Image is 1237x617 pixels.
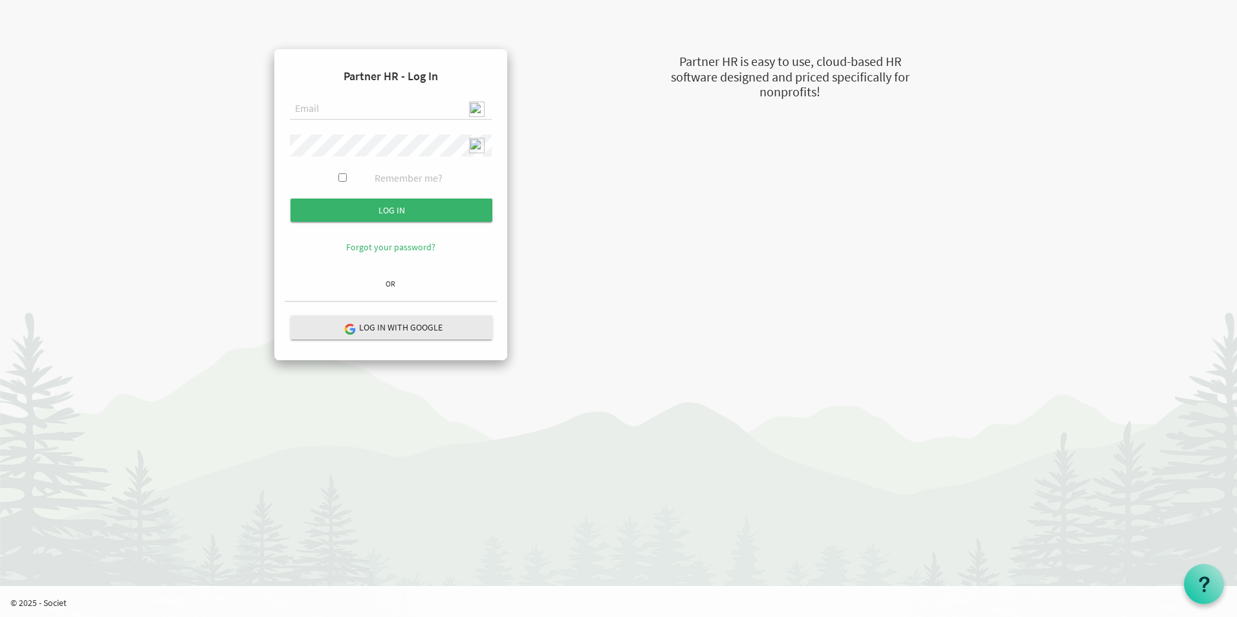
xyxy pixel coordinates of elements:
div: Partner HR is easy to use, cloud-based HR [606,52,974,71]
input: Log in [290,199,492,222]
div: software designed and priced specifically for [606,68,974,87]
button: Log in with Google [290,316,492,340]
a: Forgot your password? [346,241,435,253]
label: Remember me? [375,171,443,186]
div: nonprofits! [606,83,974,102]
h4: Partner HR - Log In [285,60,497,93]
img: npw-badge-icon-locked.svg [469,138,485,153]
h6: OR [285,279,497,288]
input: Email [290,98,492,120]
p: © 2025 - Societ [10,596,1237,609]
img: npw-badge-icon-locked.svg [469,102,485,117]
img: google-logo.png [344,323,355,334]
